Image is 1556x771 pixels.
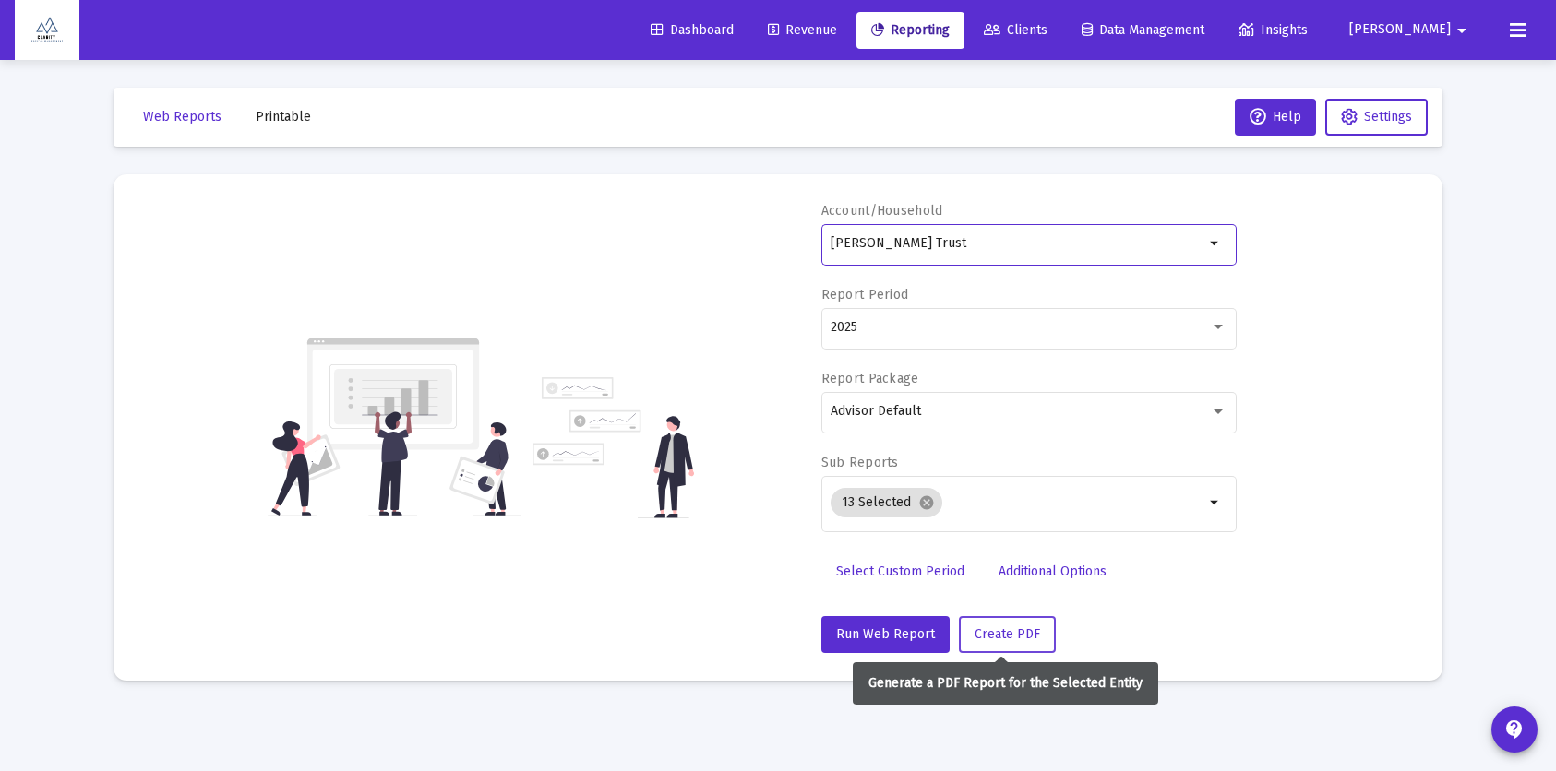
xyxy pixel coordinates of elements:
label: Sub Reports [821,455,899,470]
span: Clients [984,22,1047,38]
mat-icon: contact_support [1503,718,1526,741]
button: Settings [1325,99,1428,136]
span: Run Web Report [836,626,935,642]
mat-icon: arrow_drop_down [1204,232,1227,255]
label: Report Package [821,371,919,386]
label: Account/Household [821,203,943,219]
button: Create PDF [959,616,1056,653]
span: Settings [1364,109,1412,125]
button: Run Web Report [821,616,950,653]
span: 2025 [831,319,857,335]
span: Create PDF [975,626,1040,642]
button: Help [1235,99,1316,136]
a: Data Management [1067,12,1219,49]
span: Revenue [768,22,837,38]
button: [PERSON_NAME] [1327,11,1495,48]
a: Clients [969,12,1062,49]
mat-icon: cancel [918,494,935,511]
span: Reporting [871,22,950,38]
span: Dashboard [651,22,734,38]
span: Advisor Default [831,403,921,419]
span: Select Custom Period [836,563,964,579]
span: [PERSON_NAME] [1349,22,1451,38]
span: Additional Options [999,563,1107,579]
span: Insights [1239,22,1308,38]
button: Printable [241,99,326,136]
img: reporting-alt [533,377,694,518]
mat-chip-list: Selection [831,484,1204,521]
label: Report Period [821,287,909,302]
span: Web Reports [143,109,221,125]
span: Printable [256,109,311,125]
a: Dashboard [636,12,748,49]
a: Insights [1224,12,1323,49]
mat-icon: arrow_drop_down [1204,492,1227,514]
a: Revenue [753,12,852,49]
button: Web Reports [128,99,236,136]
img: reporting [268,336,521,518]
span: Data Management [1082,22,1204,38]
mat-chip: 13 Selected [831,488,942,517]
input: Search or select an account or household [831,236,1204,251]
img: Dashboard [29,12,66,49]
a: Reporting [856,12,964,49]
span: Help [1250,109,1301,125]
mat-icon: arrow_drop_down [1451,12,1473,49]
